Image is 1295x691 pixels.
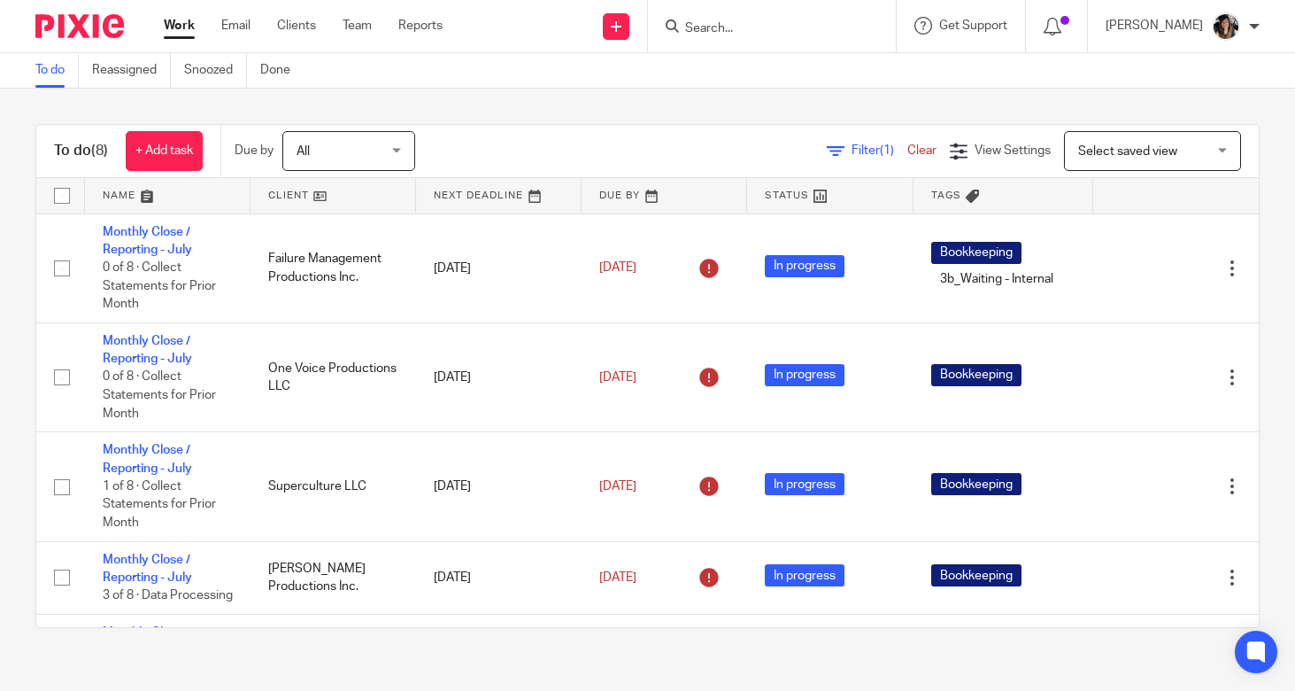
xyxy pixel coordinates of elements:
[880,144,894,157] span: (1)
[416,214,582,322] td: [DATE]
[599,480,636,493] span: [DATE]
[765,473,844,495] span: In progress
[907,144,937,157] a: Clear
[35,14,124,38] img: Pixie
[931,364,1021,386] span: Bookkeeping
[343,17,372,35] a: Team
[1106,17,1203,35] p: [PERSON_NAME]
[416,322,582,431] td: [DATE]
[103,371,216,420] span: 0 of 8 · Collect Statements for Prior Month
[184,53,247,88] a: Snoozed
[251,214,416,322] td: Failure Management Productions Inc.
[765,255,844,277] span: In progress
[251,541,416,614] td: [PERSON_NAME] Productions Inc.
[221,17,251,35] a: Email
[599,371,636,384] span: [DATE]
[931,564,1021,586] span: Bookkeeping
[683,21,843,37] input: Search
[939,19,1007,32] span: Get Support
[931,268,1062,291] span: 3b_Waiting - Internal
[91,144,108,158] span: (8)
[260,53,304,88] a: Done
[235,142,274,159] p: Due by
[103,226,192,256] a: Monthly Close / Reporting - July
[103,261,216,310] span: 0 of 8 · Collect Statements for Prior Month
[1212,12,1240,41] img: IMG_2906.JPEG
[251,322,416,431] td: One Voice Productions LLC
[251,432,416,541] td: Superculture LLC
[164,17,195,35] a: Work
[599,261,636,274] span: [DATE]
[765,564,844,586] span: In progress
[103,589,233,602] span: 3 of 8 · Data Processing
[852,144,907,157] span: Filter
[416,432,582,541] td: [DATE]
[103,480,216,529] span: 1 of 8 · Collect Statements for Prior Month
[1078,145,1177,158] span: Select saved view
[931,190,961,200] span: Tags
[975,144,1051,157] span: View Settings
[398,17,443,35] a: Reports
[765,364,844,386] span: In progress
[103,444,192,474] a: Monthly Close / Reporting - July
[126,131,203,171] a: + Add task
[54,142,108,160] h1: To do
[277,17,316,35] a: Clients
[92,53,171,88] a: Reassigned
[103,626,192,656] a: Monthly Close / Reporting - July
[103,335,192,365] a: Monthly Close / Reporting - July
[416,541,582,614] td: [DATE]
[931,473,1021,495] span: Bookkeeping
[931,242,1021,264] span: Bookkeeping
[103,554,192,584] a: Monthly Close / Reporting - July
[599,571,636,584] span: [DATE]
[297,145,310,158] span: All
[35,53,79,88] a: To do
